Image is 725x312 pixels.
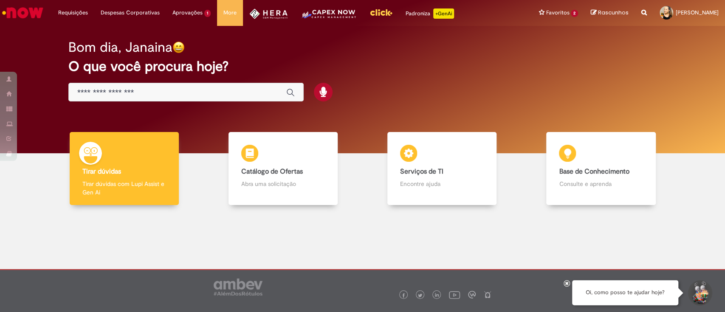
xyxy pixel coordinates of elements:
p: Abra uma solicitação [241,180,325,188]
div: Oi, como posso te ajudar hoje? [572,280,678,305]
img: logo_footer_linkedin.png [435,293,439,298]
img: logo_footer_ambev_rotulo_gray.png [214,278,262,295]
span: Rascunhos [598,8,629,17]
a: Catálogo de Ofertas Abra uma solicitação [203,132,362,205]
p: +GenAi [433,8,454,19]
img: happy-face.png [172,41,185,53]
span: [PERSON_NAME] [676,9,719,16]
span: 2 [571,10,578,17]
span: Despesas Corporativas [101,8,160,17]
img: logo_footer_twitter.png [418,293,422,298]
span: Aprovações [172,8,203,17]
h2: Bom dia, Janaina [68,40,172,55]
b: Serviços de TI [400,167,443,176]
p: Consulte e aprenda [559,180,643,188]
img: logo_footer_workplace.png [468,291,476,298]
b: Tirar dúvidas [82,167,121,176]
a: Rascunhos [591,9,629,17]
b: Base de Conhecimento [559,167,629,176]
p: Encontre ajuda [400,180,484,188]
span: 1 [204,10,211,17]
p: Tirar dúvidas com Lupi Assist e Gen Ai [82,180,166,197]
span: Requisições [58,8,88,17]
img: click_logo_yellow_360x200.png [370,6,392,19]
img: logo_footer_youtube.png [449,289,460,300]
span: More [223,8,237,17]
b: Catálogo de Ofertas [241,167,303,176]
a: Serviços de TI Encontre ajuda [363,132,522,205]
img: logo_footer_facebook.png [401,293,406,298]
img: logo_footer_naosei.png [484,291,491,298]
img: ServiceNow [1,4,45,21]
button: Iniciar Conversa de Suporte [687,280,712,306]
h2: O que você procura hoje? [68,59,657,74]
a: Tirar dúvidas Tirar dúvidas com Lupi Assist e Gen Ai [45,132,203,205]
a: Base de Conhecimento Consulte e aprenda [522,132,680,205]
div: Padroniza [405,8,454,19]
span: Favoritos [546,8,569,17]
img: CapexLogo5.png [300,8,357,25]
img: HeraLogo.png [249,8,288,19]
